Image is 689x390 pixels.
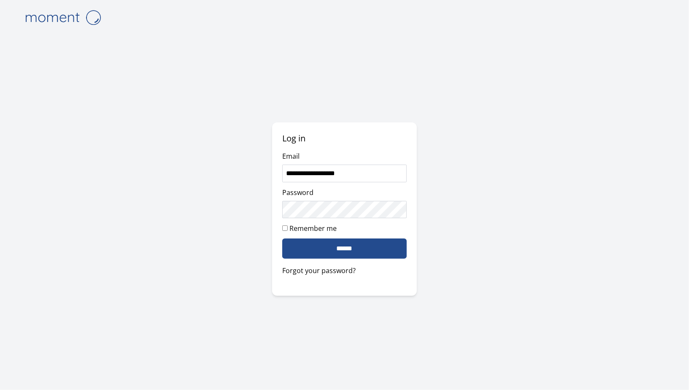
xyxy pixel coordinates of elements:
[289,224,337,233] label: Remember me
[282,133,406,144] h2: Log in
[282,152,300,161] label: Email
[282,188,313,197] label: Password
[21,7,105,28] img: logo-4e3dc11c47720685a147b03b5a06dd966a58ff35d612b21f08c02c0306f2b779.png
[282,265,406,276] a: Forgot your password?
